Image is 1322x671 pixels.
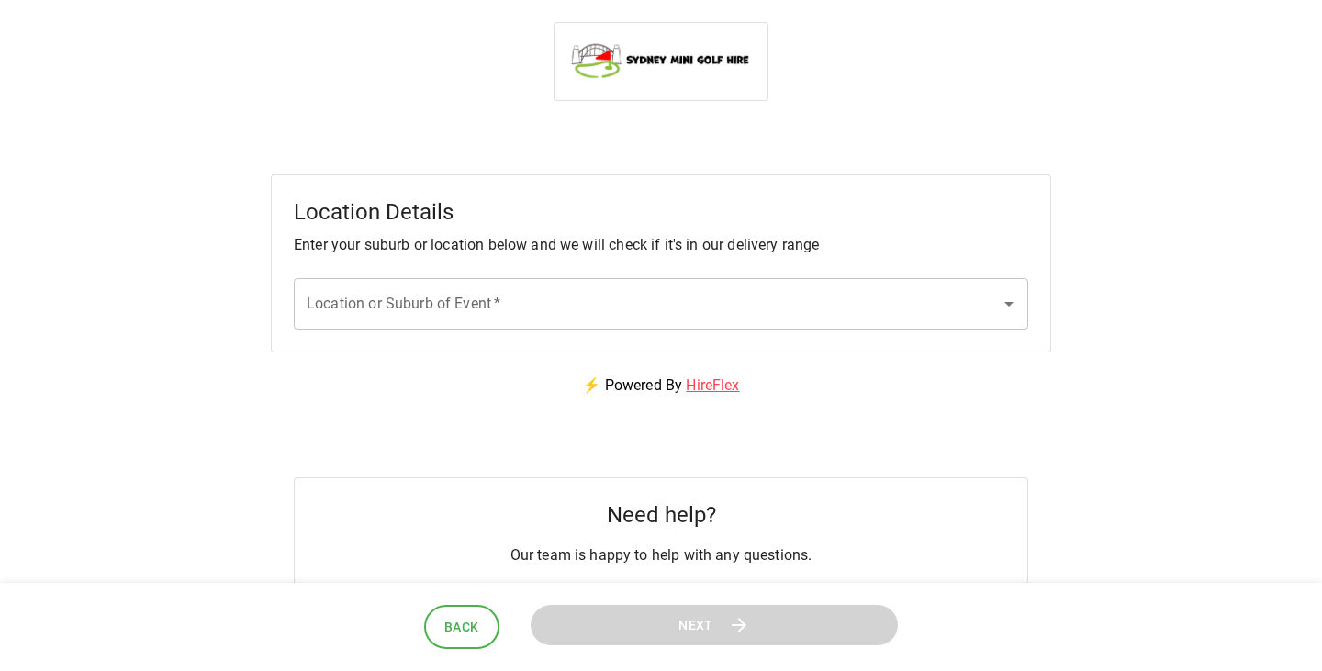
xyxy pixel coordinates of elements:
[686,376,739,394] a: HireFlex
[560,352,761,419] p: ⚡ Powered By
[607,500,716,530] h5: Need help?
[294,234,1028,256] p: Enter your suburb or location below and we will check if it's in our delivery range
[294,197,1028,227] h5: Location Details
[996,291,1022,317] button: Open
[569,38,753,82] img: Sydney Mini Golf Hire logo
[510,544,812,566] p: Our team is happy to help with any questions.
